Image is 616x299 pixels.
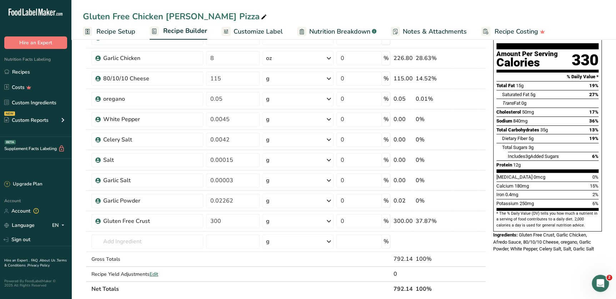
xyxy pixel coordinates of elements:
[496,83,515,88] span: Total Fat
[103,176,192,185] div: Garlic Salt
[590,183,599,189] span: 15%
[496,127,539,133] span: Total Carbohydrates
[35,9,89,16] p: The team can also help
[266,95,269,103] div: g
[393,95,412,103] div: 0.05
[592,154,599,159] span: 6%
[4,258,30,263] a: Hire an Expert .
[4,258,67,268] a: Terms & Conditions .
[297,24,376,40] a: Nutrition Breakdown
[415,156,452,164] div: 0%
[530,92,535,97] span: 5g
[21,128,29,135] img: Profile image for Rana
[11,147,111,189] div: Hi there , this is [PERSON_NAME] , Nutrition Expert and Customer success manager from Food Label ...
[493,232,594,251] span: Gluten Free Crust, Garlic Chicken, Afredo Sauce, 80/10/10 Cheese, oregano, Garlic Powder, White P...
[513,162,521,168] span: 12g
[5,140,16,144] div: BETA
[502,92,529,97] span: Saturated Fat
[525,154,530,159] span: 3g
[6,209,137,260] div: LIA says…
[481,24,545,40] a: Recipe Costing
[414,281,454,296] th: 100%
[393,217,412,225] div: 300.00
[521,100,526,106] span: 0g
[496,201,519,206] span: Potassium
[502,145,527,150] span: Total Sugars
[393,115,412,124] div: 0.00
[393,74,412,83] div: 115.00
[592,192,599,197] span: 2%
[493,232,518,238] span: Ingredients:
[415,217,452,225] div: 37.87%
[266,196,269,205] div: g
[103,74,192,83] div: 80/10/10 Cheese
[515,183,529,189] span: 180mg
[496,174,532,180] span: [MEDICAL_DATA]
[508,154,559,159] span: Includes Added Sugars
[529,145,534,150] span: 3g
[495,27,538,36] span: Recipe Costing
[27,263,50,268] a: Privacy Policy
[6,81,137,126] div: LIA says…
[496,118,512,124] span: Sodium
[4,111,15,116] div: NEW
[393,255,412,263] div: 792.14
[393,156,412,164] div: 0.00
[4,116,49,124] div: Custom Reports
[31,258,40,263] a: FAQ .
[90,281,392,296] th: Net Totals
[589,83,599,88] span: 19%
[589,109,599,115] span: 17%
[103,196,192,205] div: Garlic Powder
[496,211,599,228] section: * The % Daily Value (DV) tells you how much a nutrient in a serving of food contributes to a dail...
[393,135,412,144] div: 0.00
[520,201,534,206] span: 250mg
[266,237,269,246] div: g
[522,109,534,115] span: 50mg
[540,127,548,133] span: 35g
[266,217,269,225] div: g
[31,36,131,71] div: I am trying to print off and/or download my nutritional label that I created. I click on download...
[592,201,599,206] span: 6%
[502,100,514,106] i: Trans
[496,73,599,81] section: % Daily Value *
[529,136,534,141] span: 5g
[592,174,599,180] span: 0%
[40,258,57,263] a: About Us .
[4,36,67,49] button: Hire an Expert
[34,230,44,240] span: Bad
[266,135,269,144] div: g
[496,109,521,115] span: Cholesterol
[150,271,158,278] span: Edit
[392,281,414,296] th: 792.14
[415,135,452,144] div: 0%
[125,3,138,16] div: Close
[112,3,125,16] button: Home
[4,279,67,288] div: Powered By FoodLabelMaker © 2025 All Rights Reserved
[505,192,518,197] span: 0.4mg
[163,26,207,36] span: Recipe Builder
[83,10,268,23] div: Gluten Free Chicken [PERSON_NAME] Pizza
[234,27,283,36] span: Customize Label
[51,230,61,240] span: OK
[4,219,35,231] a: Language
[221,24,283,40] a: Customize Label
[52,221,67,230] div: EN
[502,136,527,141] span: Dietary Fiber
[11,95,111,116] div: Your conversation is being sent to support and we'll get back to you as soon as possible!
[415,176,452,185] div: 0%
[589,136,599,141] span: 19%
[6,81,117,121] div: Thanks.Your conversation is being sent to support and we'll get back to you as soon as possible!
[91,255,203,263] div: Gross Totals
[309,27,370,36] span: Nutrition Breakdown
[516,83,524,88] span: 15g
[415,115,452,124] div: 0%
[31,129,71,134] b: [PERSON_NAME]
[592,275,609,292] iframe: Intercom live chat
[393,196,412,205] div: 0.02
[496,162,512,168] span: Protein
[393,270,412,278] div: 0
[35,4,44,9] h1: LIA
[393,54,412,63] div: 226.80
[266,74,269,83] div: g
